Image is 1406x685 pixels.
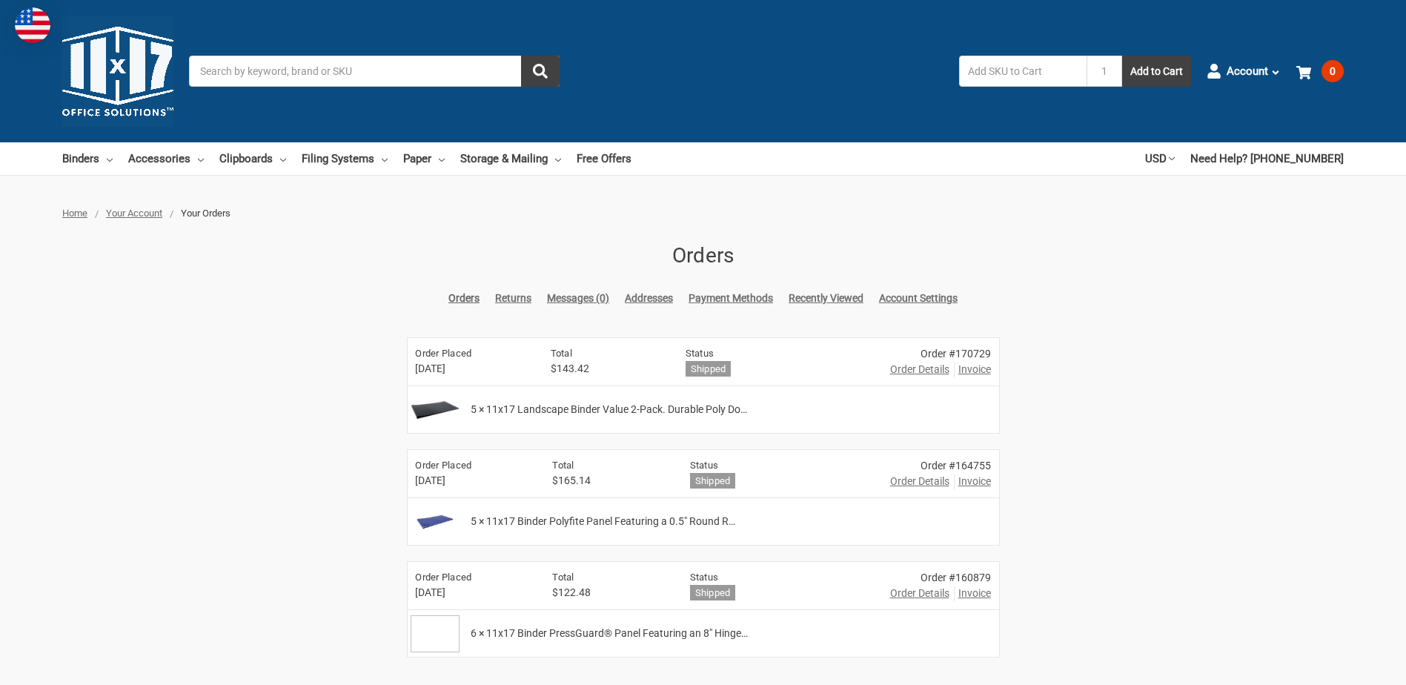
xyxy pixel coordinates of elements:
a: Order Details [890,586,949,601]
a: USD [1145,142,1175,175]
h6: Shipped [686,361,732,377]
img: 11x17.com [62,16,173,127]
span: 0 [1322,60,1344,82]
img: 11x17 Binder Polyfite Panel Featuring a 0.5" Round Ring Blue Includes 4 binders [411,503,459,540]
h6: Order Placed [415,458,528,473]
span: $165.14 [552,473,666,489]
a: Your Account [106,208,162,219]
a: Orders [448,291,480,306]
h6: Total [552,458,666,473]
a: Storage & Mailing [460,142,561,175]
a: Clipboards [219,142,286,175]
h6: Total [552,570,666,585]
span: [DATE] [415,585,528,600]
div: Order #160879 [890,570,991,586]
span: [DATE] [415,361,526,377]
h6: Status [686,346,858,361]
img: duty and tax information for United States [15,7,50,43]
a: Free Offers [577,142,631,175]
a: Home [62,208,87,219]
a: Order Details [890,474,949,489]
h6: Order Placed [415,570,528,585]
a: Returns [495,291,531,306]
h6: Status [690,570,866,585]
a: Addresses [625,291,673,306]
a: Order Details [890,362,949,377]
a: Need Help? [PHONE_NUMBER] [1190,142,1344,175]
span: Invoice [958,474,991,489]
button: Add to Cart [1122,56,1191,87]
span: $122.48 [552,585,666,600]
a: Filing Systems [302,142,388,175]
span: Account [1227,63,1268,80]
span: Your Orders [181,208,231,219]
div: Order #164755 [890,458,991,474]
h6: Total [551,346,662,361]
a: Accessories [128,142,204,175]
span: 5 × 11x17 Binder Polyfite Panel Featuring a 0.5" Round R… [471,514,735,529]
span: $143.42 [551,361,662,377]
input: Add SKU to Cart [959,56,1087,87]
h6: Shipped [690,585,736,600]
span: 6 × 11x17 Binder PressGuard® Panel Featuring an 8" Hinge… [471,626,748,641]
a: 0 [1296,52,1344,90]
a: Binders [62,142,113,175]
a: Account Settings [879,291,958,306]
h6: Shipped [690,473,736,489]
div: Order #170729 [881,346,991,362]
img: 11x17 Poly Pressboard Panels Featuring an 8" Hinge Clip | Black | Includes 2 Binders [411,391,459,428]
a: Recently Viewed [789,291,863,306]
span: Invoice [958,586,991,601]
iframe: Google Customer Reviews [1284,645,1406,685]
a: Account [1207,52,1281,90]
span: Invoice [958,362,991,377]
a: Messages (0) [547,291,609,306]
a: Payment Methods [689,291,773,306]
h1: Orders [407,240,1000,271]
h6: Order Placed [415,346,526,361]
h6: Status [690,458,866,473]
span: [DATE] [415,473,528,489]
input: Search by keyword, brand or SKU [189,56,560,87]
span: 5 × 11x17 Landscape Binder Value 2-Pack. Durable Poly Do… [471,402,747,417]
a: Paper [403,142,445,175]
